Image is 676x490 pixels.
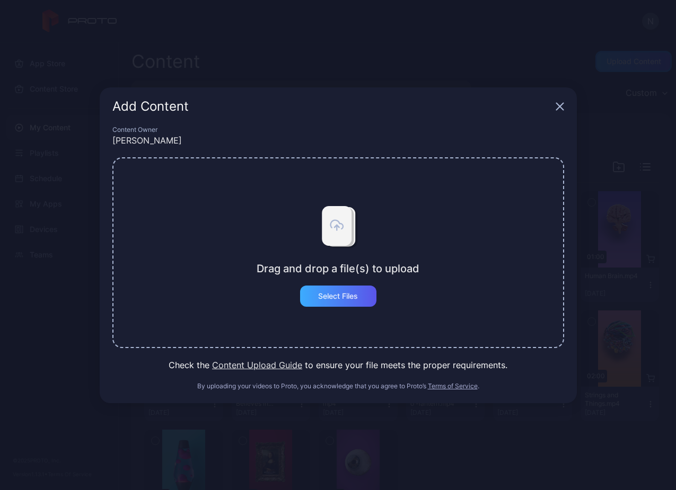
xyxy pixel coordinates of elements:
div: Content Owner [112,126,564,134]
button: Content Upload Guide [212,359,302,371]
div: By uploading your videos to Proto, you acknowledge that you agree to Proto’s . [112,382,564,390]
div: Add Content [112,100,551,113]
div: Check the to ensure your file meets the proper requirements. [112,359,564,371]
div: [PERSON_NAME] [112,134,564,147]
button: Terms of Service [428,382,478,390]
div: Drag and drop a file(s) to upload [257,262,419,275]
div: Select Files [318,292,358,300]
button: Select Files [300,286,376,307]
